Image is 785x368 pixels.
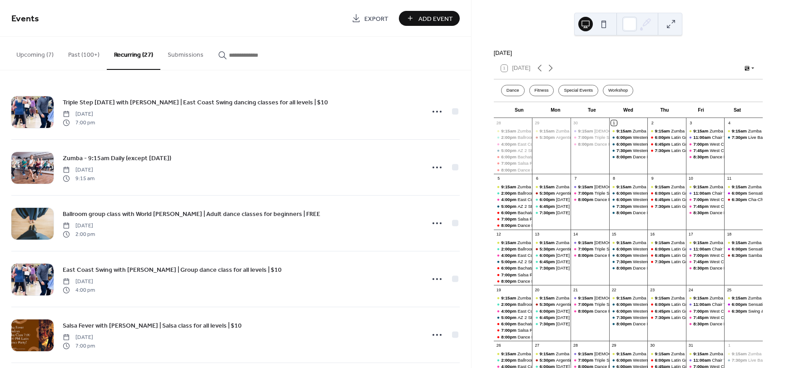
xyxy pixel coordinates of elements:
[732,196,748,202] span: 6:30pm
[496,231,502,237] div: 12
[693,246,712,252] span: 11:00am
[609,154,648,160] div: Dance Party! Western Wednesday | Country social dance party with MC Leigh Anne
[655,184,671,190] span: 9:15am
[578,134,594,140] span: 7:00pm
[573,120,578,126] div: 30
[534,176,540,182] div: 6
[517,222,651,228] div: Dance Party! Salsa Fever | Latin dance social with [PERSON_NAME]
[571,196,609,202] div: Dance Party! Triple Step Tuesday | East Coast Swing social dance with Keith
[693,240,710,245] span: 9:15am
[107,37,160,70] button: Recurring (27)
[494,216,532,222] div: Salsa Fever with Miguel | Salsa class for all levels | $10
[540,246,556,252] span: 5:30pm
[616,141,633,147] span: 6:00pm
[494,252,532,258] div: East Coast Swing with Keith | Group dance class for all levels | $10
[578,141,594,147] span: 8:00pm
[693,184,710,190] span: 9:15am
[494,134,532,140] div: Ballroom group class with World Champ Terry | Adult dance classes for beginners | FREE
[501,141,517,147] span: 4:00pm
[726,231,732,237] div: 18
[540,240,556,245] span: 9:15am
[63,209,320,219] a: Ballroom group class with World [PERSON_NAME] | Adult dance classes for beginners | FREE
[494,49,763,57] div: [DATE]
[573,176,578,182] div: 7
[534,120,540,126] div: 29
[63,210,320,219] span: Ballroom group class with World [PERSON_NAME] | Adult dance classes for beginners | FREE
[710,128,785,134] div: Zumba - 9:15am Daily (except [DATE])
[556,259,774,265] div: [DATE] Smooth with [PERSON_NAME] & [PERSON_NAME] | Intermediate Ballroom dance lessons - Waltz | $10
[571,134,609,140] div: Triple Step Tuesday with Keith | East Coast Swing dancing classes for all levels | $10
[693,203,710,209] span: 7:45pm
[655,252,671,258] span: 6:45pm
[595,141,766,147] div: Dance Party! Triple Step [DATE] | East Coast Swing social dance with [PERSON_NAME]
[517,190,701,196] div: Ballroom group class with World [PERSON_NAME] | Adult dance classes for beginners | FREE
[571,252,609,258] div: Dance Party! Triple Step Tuesday | East Coast Swing social dance with Keith
[609,190,648,196] div: Western Wednesday | Country Two Step lessons with 5x World Champs Roy & Sharon | Intermediate Pro...
[686,154,725,160] div: Dance Party! West Coast Swing | Social dance party with Greater Phoenix Swing Dance Club GPSDC
[63,110,95,118] span: [DATE]
[655,196,671,202] span: 6:45pm
[532,246,571,252] div: Argentine Tango with World Champ Terry | Tango dance lessons for all levels | $10
[647,190,686,196] div: Latin Groove | Thursday with Vladi & Chad | Rhythm & Latin - Salsa class for beginners | $10
[63,98,328,108] span: Triple Step [DATE] with [PERSON_NAME] | East Coast Swing dancing classes for all levels | $10
[686,141,725,147] div: West Coast Swing with GPSDC | Greater Phoenix Swing Dance Club for beginners | $15 for the night ...
[693,154,710,160] span: 8:30pm
[732,128,748,134] span: 9:15am
[501,252,517,258] span: 4:00pm
[573,231,578,237] div: 14
[501,222,517,228] span: 8:00pm
[63,154,171,163] span: Zumba - 9:15am Daily (except [DATE])
[501,160,517,166] span: 7:00pm
[501,154,517,160] span: 6:00pm
[517,252,673,258] div: East Coast Swing with [PERSON_NAME] | Group dance class for all levels | $10
[616,154,633,160] span: 8:00pm
[494,259,532,265] div: AZ 2 Step with Keith | Country Two Step lessons for all levels | $10
[556,196,775,202] div: [DATE] Smooth with [PERSON_NAME] & [PERSON_NAME] | Ballroom dance classes - Waltz for beginners |...
[345,11,395,26] a: Export
[556,203,774,209] div: [DATE] Smooth with [PERSON_NAME] & [PERSON_NAME] | Intermediate Ballroom dance lessons - Waltz | $10
[532,128,571,134] div: Zumba - 9:15am Daily (except Tuesday)
[609,259,648,265] div: Western Wednesday | Country dancing guided practice with 5x World Champs Roy & Sharon
[532,134,571,140] div: Argentine Tango with World Champ Terry | Tango dance lessons for all levels | $10
[517,141,673,147] div: East Coast Swing with [PERSON_NAME] | Group dance class for all levels | $10
[517,184,592,190] div: Zumba - 9:15am Daily (except [DATE])
[556,252,775,258] div: [DATE] Smooth with [PERSON_NAME] & [PERSON_NAME] | Ballroom dance classes - Waltz for beginners |...
[609,184,648,190] div: Zumba - 9:15am Daily (except Tuesday)
[616,246,633,252] span: 6:00pm
[540,203,556,209] span: 6:45pm
[693,134,712,140] span: 11:00am
[688,231,694,237] div: 17
[686,240,725,245] div: Zumba - 9:15am Daily (except Tuesday)
[655,240,671,245] span: 9:15am
[603,85,633,96] div: Workshop
[633,240,708,245] div: Zumba - 9:15am Daily (except [DATE])
[647,203,686,209] div: Latin Groove | Thursday with Vladi & Chad | Guided Practice - Salsa | $5
[496,176,502,182] div: 5
[646,102,683,118] div: Thu
[655,147,671,153] span: 7:30pm
[63,265,282,275] a: East Coast Swing with [PERSON_NAME] | Group dance class for all levels | $10
[726,120,732,126] div: 4
[63,153,171,163] a: Zumba - 9:15am Daily (except [DATE])
[494,190,532,196] div: Ballroom group class with World Champ Terry | Adult dance classes for beginners | FREE
[494,128,532,134] div: Zumba - 9:15am Daily (except Tuesday)
[556,134,725,140] div: Argentine Tango with World [PERSON_NAME] | Tango dance lessons for all levels | $10
[609,141,648,147] div: Western Wednesday | Country Two Step lessons with 5x World Champs Roy & Sharon | Progressive for ...
[364,14,388,24] span: Export
[671,184,746,190] div: Zumba - 9:15am Daily (except [DATE])
[9,37,61,69] button: Upcoming (7)
[501,216,517,222] span: 7:00pm
[540,259,556,265] span: 6:45pm
[609,196,648,202] div: Western Wednesday | Country Two Step lessons with 5x World Champs Roy & Sharon | Progressive for ...
[578,184,594,190] span: 9:15am
[616,196,633,202] span: 6:00pm
[710,240,785,245] div: Zumba - 9:15am Daily (except [DATE])
[501,184,517,190] span: 9:15am
[571,184,609,190] div: Holy Yoga - 9:15a - Tuesdays
[655,141,671,147] span: 6:45pm
[556,128,631,134] div: Zumba - 9:15am Daily (except [DATE])
[418,14,453,24] span: Add Event
[578,190,594,196] span: 7:00pm
[501,128,517,134] span: 9:15am
[501,203,517,209] span: 5:00pm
